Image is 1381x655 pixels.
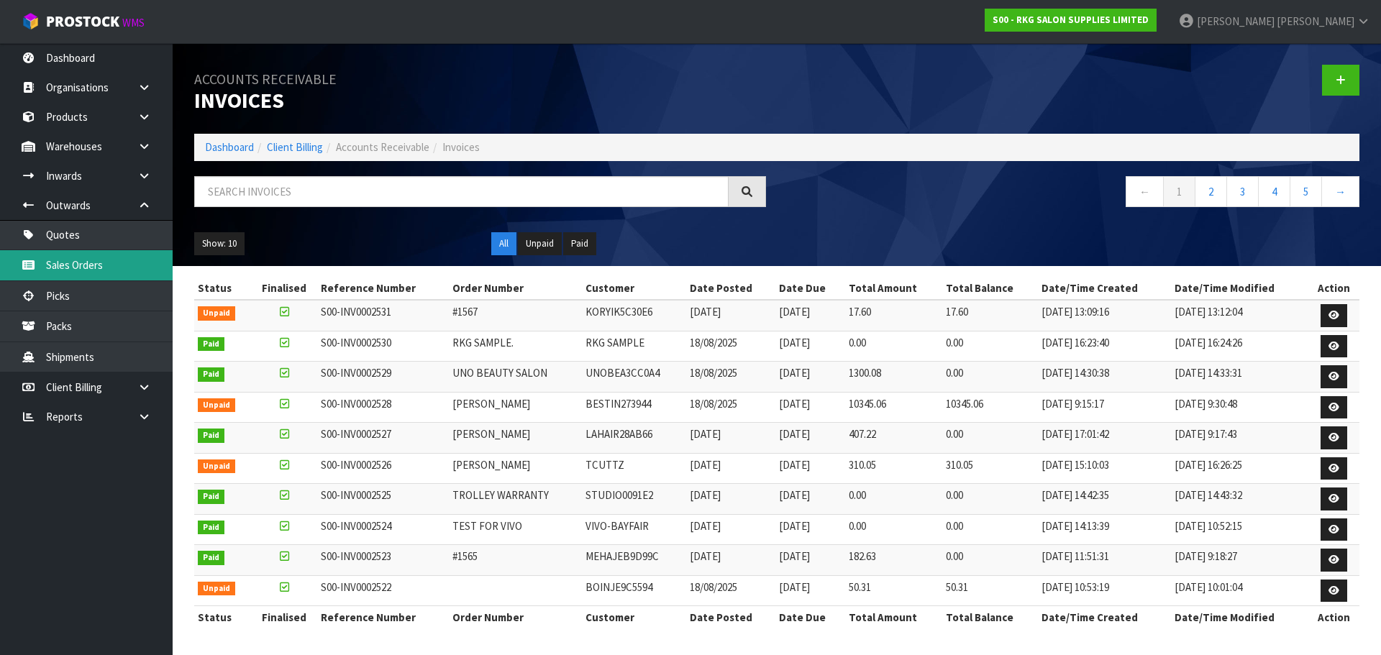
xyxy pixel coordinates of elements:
[449,300,582,331] td: #1567
[582,300,686,331] td: KORYIK5C30E6
[775,484,844,515] td: [DATE]
[449,277,582,300] th: Order Number
[686,545,776,576] td: [DATE]
[317,484,448,515] td: S00-INV0002525
[198,551,224,565] span: Paid
[22,12,40,30] img: cube-alt.png
[194,176,729,207] input: Search invoices
[686,514,776,545] td: [DATE]
[317,514,448,545] td: S00-INV0002524
[194,65,766,112] h1: Invoices
[1308,606,1359,629] th: Action
[1126,176,1164,207] a: ←
[942,453,1039,484] td: 310.05
[845,453,942,484] td: 310.05
[845,575,942,606] td: 50.31
[194,232,245,255] button: Show: 10
[1038,575,1171,606] td: [DATE] 10:53:19
[518,232,562,255] button: Unpaid
[1171,484,1308,515] td: [DATE] 14:43:32
[845,300,942,331] td: 17.60
[582,575,686,606] td: BOINJE9C5594
[686,392,776,423] td: 18/08/2025
[317,545,448,576] td: S00-INV0002523
[1038,514,1171,545] td: [DATE] 14:13:39
[198,459,235,474] span: Unpaid
[686,606,776,629] th: Date Posted
[942,423,1039,454] td: 0.00
[845,545,942,576] td: 182.63
[1038,484,1171,515] td: [DATE] 14:42:35
[194,70,337,88] small: Accounts Receivable
[582,392,686,423] td: BESTIN273944
[317,277,448,300] th: Reference Number
[1321,176,1359,207] a: →
[942,392,1039,423] td: 10345.06
[1171,575,1308,606] td: [DATE] 10:01:04
[1197,14,1275,28] span: [PERSON_NAME]
[449,606,582,629] th: Order Number
[198,398,235,413] span: Unpaid
[775,331,844,362] td: [DATE]
[845,606,942,629] th: Total Amount
[775,300,844,331] td: [DATE]
[582,331,686,362] td: RKG SAMPLE
[942,606,1039,629] th: Total Balance
[317,300,448,331] td: S00-INV0002531
[775,545,844,576] td: [DATE]
[1171,423,1308,454] td: [DATE] 9:17:43
[198,582,235,596] span: Unpaid
[317,575,448,606] td: S00-INV0002522
[775,453,844,484] td: [DATE]
[251,606,317,629] th: Finalised
[205,140,254,154] a: Dashboard
[775,575,844,606] td: [DATE]
[1038,423,1171,454] td: [DATE] 17:01:42
[1038,392,1171,423] td: [DATE] 9:15:17
[686,423,776,454] td: [DATE]
[1290,176,1322,207] a: 5
[845,514,942,545] td: 0.00
[267,140,323,154] a: Client Billing
[449,514,582,545] td: TEST FOR VIVO
[1171,392,1308,423] td: [DATE] 9:30:48
[1226,176,1259,207] a: 3
[775,423,844,454] td: [DATE]
[582,277,686,300] th: Customer
[845,392,942,423] td: 10345.06
[198,429,224,443] span: Paid
[1171,331,1308,362] td: [DATE] 16:24:26
[686,277,776,300] th: Date Posted
[317,392,448,423] td: S00-INV0002528
[845,423,942,454] td: 407.22
[686,453,776,484] td: [DATE]
[198,490,224,504] span: Paid
[1171,514,1308,545] td: [DATE] 10:52:15
[1038,300,1171,331] td: [DATE] 13:09:16
[122,16,145,29] small: WMS
[1038,606,1171,629] th: Date/Time Created
[985,9,1157,32] a: S00 - RKG SALON SUPPLIES LIMITED
[775,514,844,545] td: [DATE]
[1171,277,1308,300] th: Date/Time Modified
[942,545,1039,576] td: 0.00
[582,484,686,515] td: STUDIO0091E2
[942,300,1039,331] td: 17.60
[582,514,686,545] td: VIVO-BAYFAIR
[942,514,1039,545] td: 0.00
[449,362,582,393] td: UNO BEAUTY SALON
[775,392,844,423] td: [DATE]
[317,453,448,484] td: S00-INV0002526
[845,484,942,515] td: 0.00
[1038,453,1171,484] td: [DATE] 15:10:03
[317,423,448,454] td: S00-INV0002527
[449,545,582,576] td: #1565
[317,362,448,393] td: S00-INV0002529
[1258,176,1290,207] a: 4
[582,362,686,393] td: UNOBEA3CC0A4
[1038,545,1171,576] td: [DATE] 11:51:31
[582,453,686,484] td: TCUTTZ
[563,232,596,255] button: Paid
[686,362,776,393] td: 18/08/2025
[449,453,582,484] td: [PERSON_NAME]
